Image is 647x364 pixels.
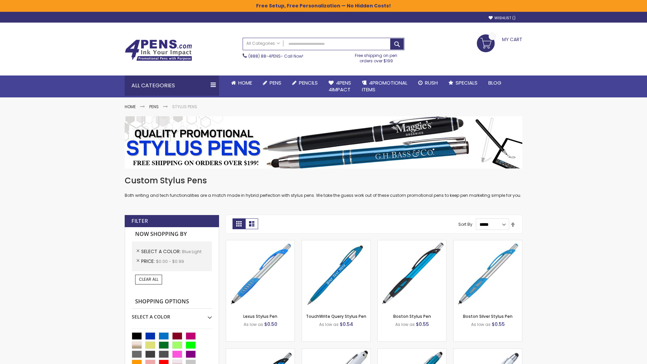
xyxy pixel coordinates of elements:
[483,75,507,90] a: Blog
[299,79,318,86] span: Pencils
[233,218,245,229] strong: Grid
[458,221,472,227] label: Sort By
[226,348,295,354] a: Lexus Metallic Stylus Pen-Blue - Light
[362,79,407,93] span: 4PROMOTIONAL ITEMS
[226,75,257,90] a: Home
[302,240,370,246] a: TouchWrite Query Stylus Pen-Blue Light
[132,227,212,241] strong: Now Shopping by
[393,313,431,319] a: Boston Stylus Pen
[413,75,443,90] a: Rush
[248,53,281,59] a: (888) 88-4PENS
[125,75,219,96] div: All Categories
[226,240,295,309] img: Lexus Stylus Pen-Blue - Light
[125,175,522,186] h1: Custom Stylus Pens
[226,240,295,246] a: Lexus Stylus Pen-Blue - Light
[456,79,477,86] span: Specials
[395,322,415,327] span: As low as
[329,79,351,93] span: 4Pens 4impact
[454,348,522,354] a: Silver Cool Grip Stylus Pen-Blue - Light
[125,104,136,110] a: Home
[416,321,429,328] span: $0.55
[125,116,522,169] img: Stylus Pens
[340,321,353,328] span: $0.54
[141,248,182,255] span: Select A Color
[489,16,516,21] a: Wishlist
[238,79,252,86] span: Home
[243,38,283,49] a: All Categories
[149,104,159,110] a: Pens
[443,75,483,90] a: Specials
[492,321,505,328] span: $0.55
[172,104,197,110] strong: Stylus Pens
[488,79,501,86] span: Blog
[302,240,370,309] img: TouchWrite Query Stylus Pen-Blue Light
[454,240,522,246] a: Boston Silver Stylus Pen-Blue - Light
[287,75,323,90] a: Pencils
[378,348,446,354] a: Lory Metallic Stylus Pen-Blue - Light
[135,275,162,284] a: Clear All
[357,75,413,97] a: 4PROMOTIONALITEMS
[425,79,438,86] span: Rush
[306,313,366,319] a: TouchWrite Query Stylus Pen
[378,240,446,309] img: Boston Stylus Pen-Blue - Light
[319,322,339,327] span: As low as
[246,41,280,46] span: All Categories
[182,249,202,254] span: Blue Light
[471,322,491,327] span: As low as
[125,175,522,199] div: Both writing and tech functionalities are a match made in hybrid perfection with stylus pens. We ...
[270,79,281,86] span: Pens
[463,313,513,319] a: Boston Silver Stylus Pen
[248,53,303,59] span: - Call Now!
[132,309,212,320] div: Select A Color
[141,258,156,265] span: Price
[348,50,405,64] div: Free shipping on pen orders over $199
[131,217,148,225] strong: Filter
[243,313,277,319] a: Lexus Stylus Pen
[264,321,277,328] span: $0.50
[125,39,192,61] img: 4Pens Custom Pens and Promotional Products
[302,348,370,354] a: Kimberly Logo Stylus Pens-LT-Blue
[454,240,522,309] img: Boston Silver Stylus Pen-Blue - Light
[323,75,357,97] a: 4Pens4impact
[378,240,446,246] a: Boston Stylus Pen-Blue - Light
[139,276,158,282] span: Clear All
[156,259,184,264] span: $0.00 - $0.99
[257,75,287,90] a: Pens
[244,322,263,327] span: As low as
[132,295,212,309] strong: Shopping Options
